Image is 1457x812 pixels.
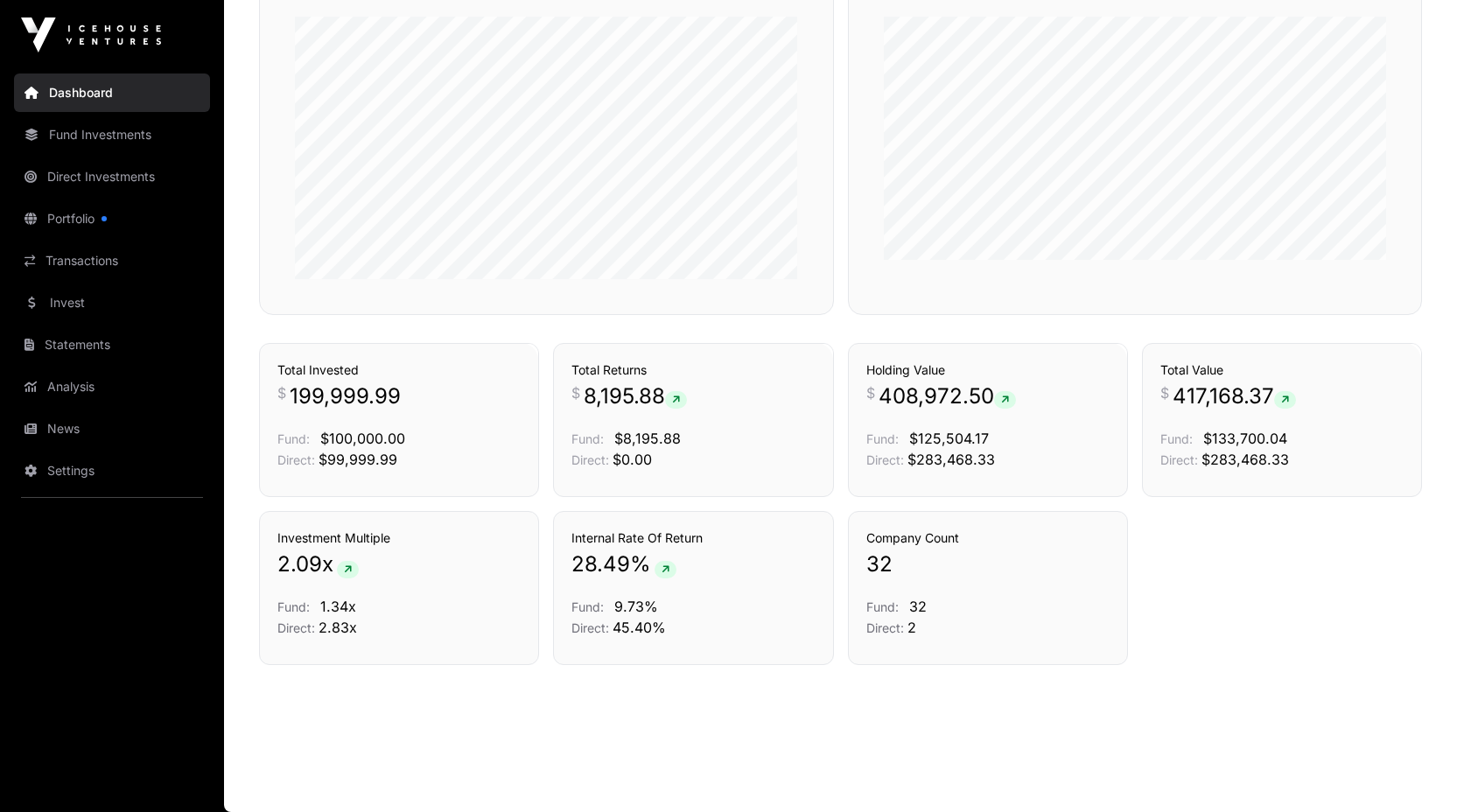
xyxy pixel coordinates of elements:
[319,619,357,636] span: 2.83x
[866,452,904,467] span: Direct:
[584,382,687,410] span: 8,195.88
[14,325,210,364] a: Statements
[14,157,210,196] a: Direct Investments
[21,17,161,52] img: Icehouse Ventures Logo
[277,620,315,635] span: Direct:
[907,619,916,636] span: 2
[571,452,609,467] span: Direct:
[866,550,893,578] span: 32
[14,115,210,154] a: Fund Investments
[14,73,210,112] a: Dashboard
[571,550,630,578] span: 28.49
[613,619,666,636] span: 45.40%
[1160,382,1169,403] span: $
[614,598,658,615] span: 9.73%
[322,550,333,578] span: x
[14,241,210,280] a: Transactions
[571,361,815,379] h3: Total Returns
[277,361,521,379] h3: Total Invested
[907,451,995,468] span: $283,468.33
[277,452,315,467] span: Direct:
[1160,452,1198,467] span: Direct:
[277,431,310,446] span: Fund:
[290,382,401,410] span: 199,999.99
[14,283,210,322] a: Invest
[866,431,899,446] span: Fund:
[866,599,899,614] span: Fund:
[1160,431,1193,446] span: Fund:
[866,361,1110,379] h3: Holding Value
[630,550,651,578] span: %
[1203,430,1287,447] span: $133,700.04
[320,430,405,447] span: $100,000.00
[614,430,681,447] span: $8,195.88
[1369,728,1457,812] iframe: Chat Widget
[14,409,210,448] a: News
[571,529,815,547] h3: Internal Rate Of Return
[879,382,1016,410] span: 408,972.50
[277,550,322,578] span: 2.09
[909,598,927,615] span: 32
[14,451,210,490] a: Settings
[14,199,210,238] a: Portfolio
[866,382,875,403] span: $
[319,451,397,468] span: $99,999.99
[277,529,521,547] h3: Investment Multiple
[1201,451,1289,468] span: $283,468.33
[277,382,286,403] span: $
[571,620,609,635] span: Direct:
[277,599,310,614] span: Fund:
[571,431,604,446] span: Fund:
[1173,382,1296,410] span: 417,168.37
[571,599,604,614] span: Fund:
[14,367,210,406] a: Analysis
[571,382,580,403] span: $
[866,529,1110,547] h3: Company Count
[866,620,904,635] span: Direct:
[320,598,356,615] span: 1.34x
[613,451,652,468] span: $0.00
[1160,361,1404,379] h3: Total Value
[909,430,989,447] span: $125,504.17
